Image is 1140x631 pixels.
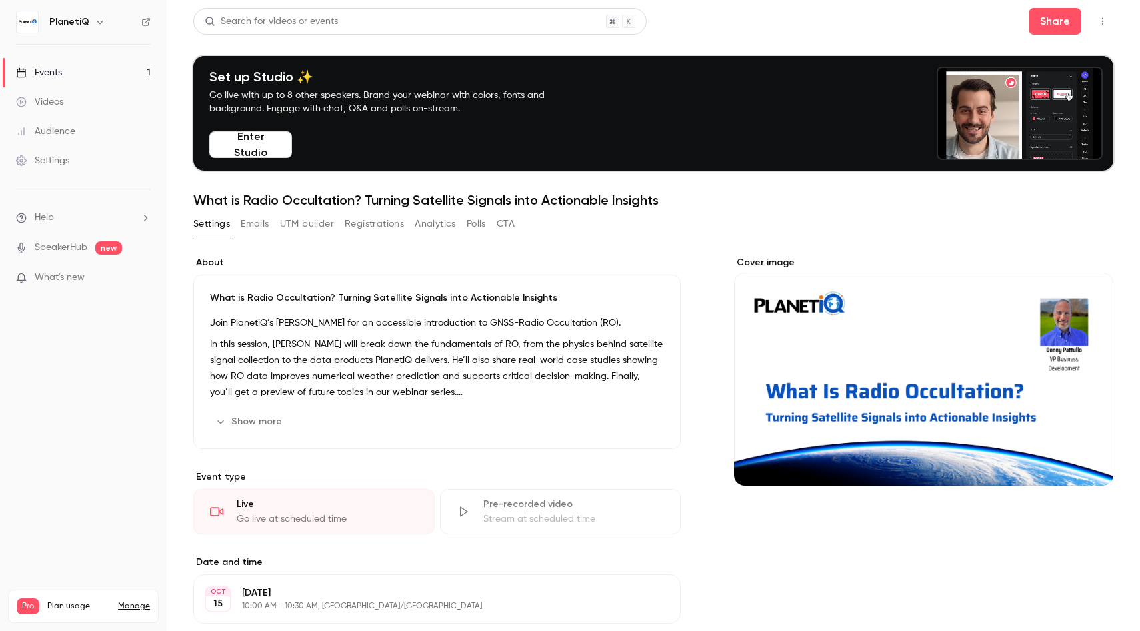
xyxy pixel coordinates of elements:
div: Live [237,498,418,511]
a: SpeakerHub [35,241,87,255]
p: In this session, [PERSON_NAME] will break down the fundamentals of RO, from the physics behind sa... [210,336,664,400]
p: 10:00 AM - 10:30 AM, [GEOGRAPHIC_DATA]/[GEOGRAPHIC_DATA] [242,601,610,612]
div: Settings [16,154,69,167]
p: Join PlanetiQ’s [PERSON_NAME] for an accessible introduction to GNSS-Radio Occultation (RO). [210,315,664,331]
iframe: Noticeable Trigger [135,272,151,284]
div: Events [16,66,62,79]
h6: PlanetiQ [49,15,89,29]
button: Registrations [345,213,404,235]
div: Search for videos or events [205,15,338,29]
p: Event type [193,470,681,484]
button: UTM builder [280,213,334,235]
button: CTA [497,213,515,235]
p: Go live with up to 8 other speakers. Brand your webinar with colors, fonts and background. Engage... [209,89,576,115]
button: Enter Studio [209,131,292,158]
span: What's new [35,271,85,285]
div: Audience [16,125,75,138]
button: Show more [210,411,290,432]
button: Analytics [415,213,456,235]
div: OCT [206,587,230,596]
h1: What is Radio Occultation? Turning Satellite Signals into Actionable Insights [193,192,1113,208]
div: Stream at scheduled time [483,512,665,526]
button: Settings [193,213,230,235]
label: Cover image [734,256,1113,269]
div: Pre-recorded videoStream at scheduled time [440,489,681,534]
span: new [95,241,122,255]
div: Go live at scheduled time [237,512,418,526]
p: [DATE] [242,586,610,600]
span: Pro [17,598,39,614]
p: What is Radio Occultation? Turning Satellite Signals into Actionable Insights [210,291,664,305]
section: Cover image [734,256,1113,486]
button: Share [1029,8,1081,35]
button: Emails [241,213,269,235]
button: Polls [467,213,486,235]
p: 15 [213,597,223,610]
label: About [193,256,681,269]
h4: Set up Studio ✨ [209,69,576,85]
div: LiveGo live at scheduled time [193,489,435,534]
li: help-dropdown-opener [16,211,151,225]
span: Plan usage [47,601,110,612]
img: PlanetiQ [17,11,38,33]
a: Manage [118,601,150,612]
label: Date and time [193,556,681,569]
div: Videos [16,95,63,109]
span: Help [35,211,54,225]
div: Pre-recorded video [483,498,665,511]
